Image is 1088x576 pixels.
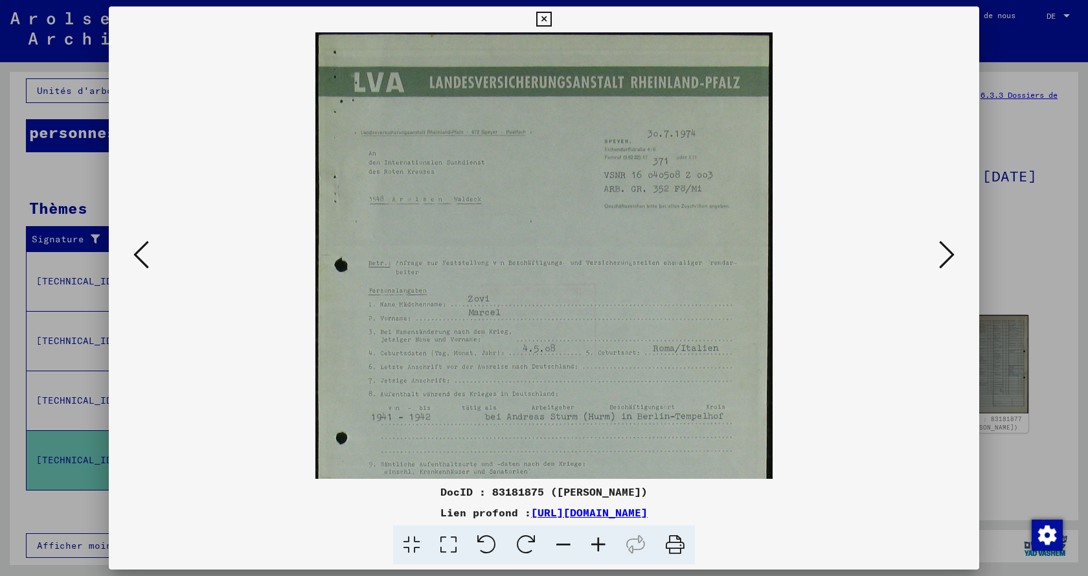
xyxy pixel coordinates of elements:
[1032,520,1063,551] img: Modifier le consentement
[531,506,648,519] a: [URL][DOMAIN_NAME]
[440,485,648,498] font: DocID : 83181875 ([PERSON_NAME])
[440,506,531,519] font: Lien profond :
[1031,519,1062,550] div: Modifier le consentement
